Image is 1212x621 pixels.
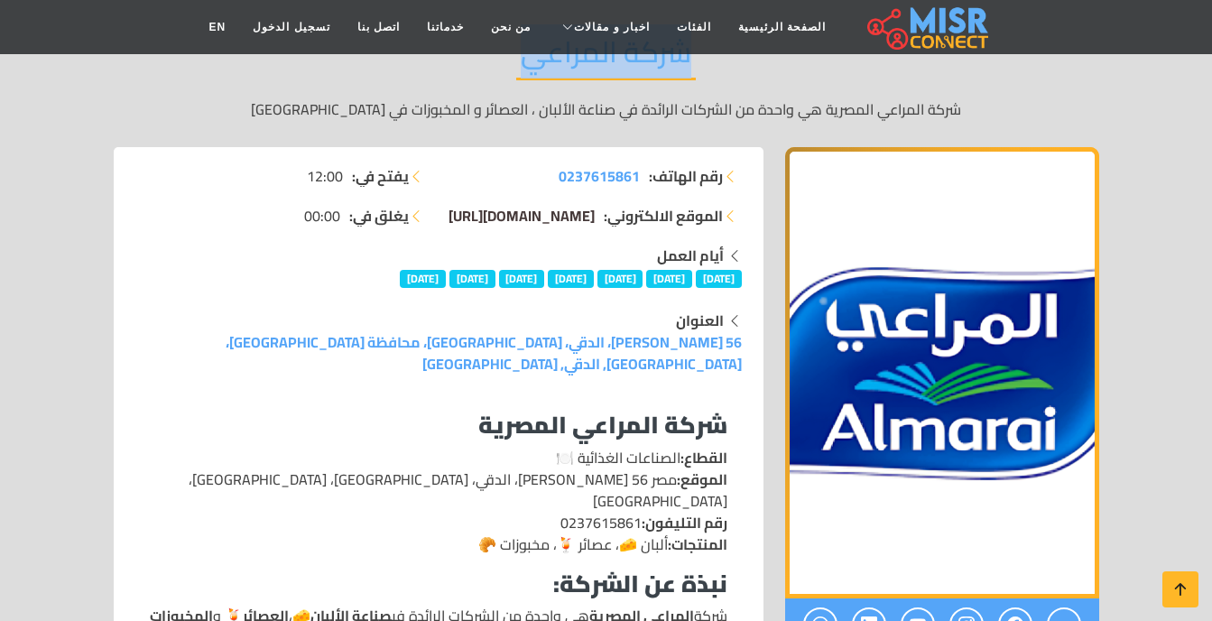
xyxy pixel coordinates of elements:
strong: يغلق في: [349,205,409,227]
a: 56 [PERSON_NAME]، الدقي، [GEOGRAPHIC_DATA]، محافظة [GEOGRAPHIC_DATA]، [GEOGRAPHIC_DATA], الدقي, [... [226,329,742,377]
a: خدماتنا [413,10,477,44]
strong: رقم الهاتف: [649,165,723,187]
a: EN [196,10,240,44]
span: [DATE] [499,270,545,288]
span: 0237615861 [559,162,640,190]
a: [DOMAIN_NAME][URL] [449,205,595,227]
strong: الموقع: [677,466,727,493]
span: [DATE] [696,270,742,288]
a: 0237615861 [559,165,640,187]
img: main.misr_connect [867,5,988,50]
strong: الموقع الالكتروني: [604,205,723,227]
a: اتصل بنا [344,10,413,44]
p: الصناعات الغذائية 🍽️ مصر 56 [PERSON_NAME]، الدقي، [GEOGRAPHIC_DATA]، [GEOGRAPHIC_DATA]، [GEOGRAPH... [150,447,727,555]
span: 00:00 [304,205,340,227]
strong: رقم التليفون: [642,509,727,536]
a: الفئات [663,10,725,44]
img: شركة المراعي [785,147,1099,598]
strong: المنتجات: [668,531,727,558]
span: [DOMAIN_NAME][URL] [449,202,595,229]
span: [DATE] [548,270,594,288]
strong: القطاع: [680,444,727,471]
div: 1 / 1 [785,147,1099,598]
p: شركة المراعي المصرية هي واحدة من الشركات الرائدة في صناعة الألبان ، العصائر و المخبوزات في [GEOGR... [114,98,1099,120]
strong: العنوان [676,307,724,334]
strong: يفتح في: [352,165,409,187]
span: [DATE] [400,270,446,288]
a: اخبار و مقالات [544,10,663,44]
span: 12:00 [307,165,343,187]
a: من نحن [477,10,544,44]
span: اخبار و مقالات [574,19,650,35]
span: [DATE] [449,270,495,288]
strong: أيام العمل [657,242,724,269]
span: [DATE] [646,270,692,288]
a: الصفحة الرئيسية [725,10,839,44]
strong: نبذة عن الشركة: [553,561,727,606]
span: [DATE] [597,270,643,288]
a: تسجيل الدخول [239,10,343,44]
strong: شركة المراعي المصرية [478,403,727,447]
